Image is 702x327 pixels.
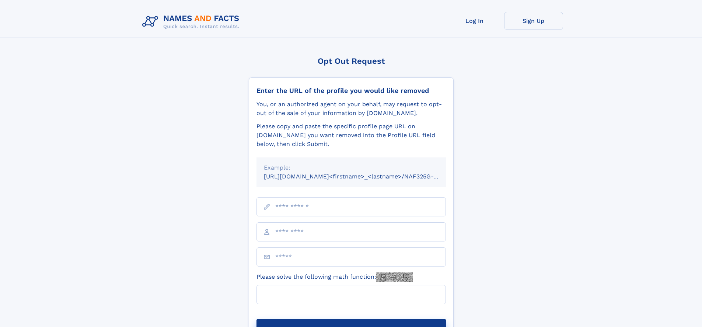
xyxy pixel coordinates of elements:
[256,122,446,149] div: Please copy and paste the specific profile page URL on [DOMAIN_NAME] you want removed into the Pr...
[264,163,439,172] div: Example:
[504,12,563,30] a: Sign Up
[445,12,504,30] a: Log In
[139,12,245,32] img: Logo Names and Facts
[264,173,460,180] small: [URL][DOMAIN_NAME]<firstname>_<lastname>/NAF325G-xxxxxxxx
[256,272,413,282] label: Please solve the following math function:
[249,56,454,66] div: Opt Out Request
[256,87,446,95] div: Enter the URL of the profile you would like removed
[256,100,446,118] div: You, or an authorized agent on your behalf, may request to opt-out of the sale of your informatio...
